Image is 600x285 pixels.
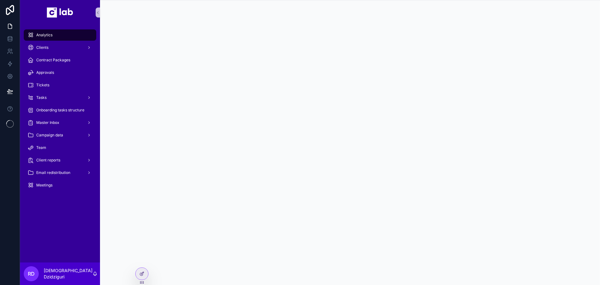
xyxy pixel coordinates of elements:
[36,183,52,188] span: Meetings
[24,130,96,141] a: Campaign data
[36,145,46,150] span: Team
[24,79,96,91] a: Tickets
[36,120,59,125] span: Master Inbox
[24,42,96,53] a: Clients
[36,133,63,138] span: Campaign data
[24,142,96,153] a: Team
[36,58,70,63] span: Contract Packages
[24,167,96,178] a: Email redistribution
[24,54,96,66] a: Contract Packages
[36,70,54,75] span: Approvals
[44,267,92,280] p: [DEMOGRAPHIC_DATA] Dzidziguri
[36,33,52,38] span: Analytics
[24,155,96,166] a: Client reports
[24,180,96,191] a: Meetings
[36,95,47,100] span: Tasks
[28,270,35,277] span: RD
[24,104,96,116] a: Onboarding tasks structure
[20,25,100,199] div: scrollable content
[24,67,96,78] a: Approvals
[47,8,73,18] img: App logo
[36,158,60,163] span: Client reports
[36,83,49,88] span: Tickets
[24,29,96,41] a: Analytics
[24,117,96,128] a: Master Inbox
[36,108,84,113] span: Onboarding tasks structure
[36,170,70,175] span: Email redistribution
[24,92,96,103] a: Tasks
[36,45,48,50] span: Clients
